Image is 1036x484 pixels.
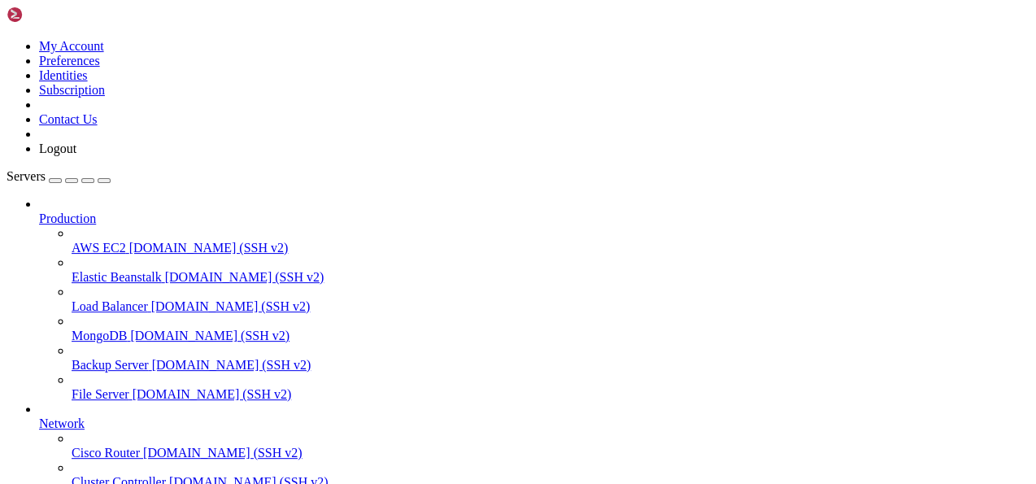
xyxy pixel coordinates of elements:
a: My Account [39,39,104,53]
a: MongoDB [DOMAIN_NAME] (SSH v2) [72,329,1029,343]
span: Servers [7,169,46,183]
a: Load Balancer [DOMAIN_NAME] (SSH v2) [72,299,1029,314]
a: Cisco Router [DOMAIN_NAME] (SSH v2) [72,446,1029,460]
li: Production [39,197,1029,402]
span: Elastic Beanstalk [72,270,162,284]
li: File Server [DOMAIN_NAME] (SSH v2) [72,373,1029,402]
li: MongoDB [DOMAIN_NAME] (SSH v2) [72,314,1029,343]
li: AWS EC2 [DOMAIN_NAME] (SSH v2) [72,226,1029,255]
span: Backup Server [72,358,149,372]
li: Elastic Beanstalk [DOMAIN_NAME] (SSH v2) [72,255,1029,285]
span: [DOMAIN_NAME] (SSH v2) [143,446,303,460]
a: Network [39,416,1029,431]
span: Network [39,416,85,430]
span: Cisco Router [72,446,140,460]
span: [DOMAIN_NAME] (SSH v2) [151,299,311,313]
span: [DOMAIN_NAME] (SSH v2) [133,387,292,401]
a: Servers [7,169,111,183]
span: [DOMAIN_NAME] (SSH v2) [129,241,289,255]
a: Identities [39,68,88,82]
span: Production [39,211,96,225]
li: Load Balancer [DOMAIN_NAME] (SSH v2) [72,285,1029,314]
span: MongoDB [72,329,127,342]
span: [DOMAIN_NAME] (SSH v2) [165,270,324,284]
a: File Server [DOMAIN_NAME] (SSH v2) [72,387,1029,402]
a: Elastic Beanstalk [DOMAIN_NAME] (SSH v2) [72,270,1029,285]
a: AWS EC2 [DOMAIN_NAME] (SSH v2) [72,241,1029,255]
a: Backup Server [DOMAIN_NAME] (SSH v2) [72,358,1029,373]
a: Logout [39,142,76,155]
span: File Server [72,387,129,401]
a: Contact Us [39,112,98,126]
span: [DOMAIN_NAME] (SSH v2) [152,358,311,372]
span: Load Balancer [72,299,148,313]
a: Subscription [39,83,105,97]
span: [DOMAIN_NAME] (SSH v2) [130,329,289,342]
li: Backup Server [DOMAIN_NAME] (SSH v2) [72,343,1029,373]
a: Preferences [39,54,100,68]
span: AWS EC2 [72,241,126,255]
li: Cisco Router [DOMAIN_NAME] (SSH v2) [72,431,1029,460]
a: Production [39,211,1029,226]
img: Shellngn [7,7,100,23]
